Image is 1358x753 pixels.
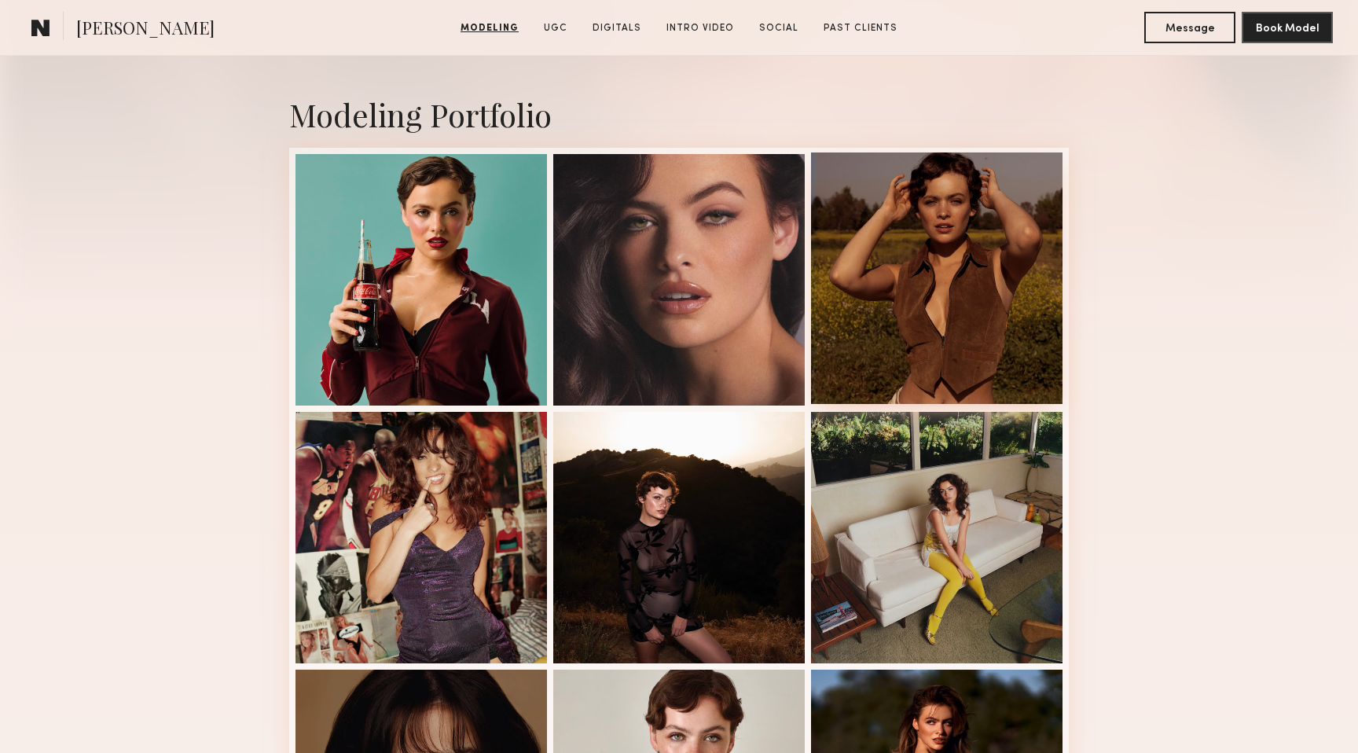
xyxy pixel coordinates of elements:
a: Modeling [454,21,525,35]
a: Digitals [586,21,648,35]
a: Book Model [1242,20,1333,34]
button: Book Model [1242,12,1333,43]
a: Intro Video [660,21,740,35]
a: Social [753,21,805,35]
span: [PERSON_NAME] [76,16,215,43]
a: UGC [538,21,574,35]
a: Past Clients [817,21,904,35]
button: Message [1144,12,1235,43]
div: Modeling Portfolio [289,94,1069,135]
